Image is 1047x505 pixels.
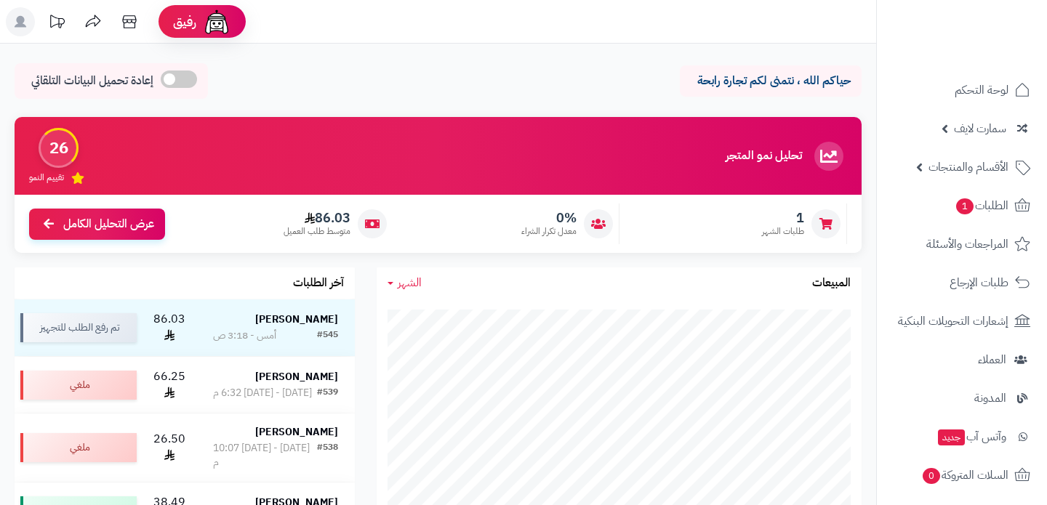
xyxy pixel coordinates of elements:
[926,234,1008,254] span: المراجعات والأسئلة
[398,274,422,291] span: الشهر
[812,277,851,290] h3: المبيعات
[955,195,1008,216] span: الطلبات
[726,150,802,163] h3: تحليل نمو المتجر
[20,313,137,342] div: تم رفع الطلب للتجهيز
[173,13,196,31] span: رفيق
[936,427,1006,447] span: وآتس آب
[255,369,338,384] strong: [PERSON_NAME]
[886,458,1038,493] a: السلات المتروكة0
[954,118,1006,139] span: سمارت لايف
[955,80,1008,100] span: لوحة التحكم
[31,73,153,89] span: إعادة تحميل البيانات التلقائي
[388,275,422,291] a: الشهر
[762,210,804,226] span: 1
[213,386,312,400] div: [DATE] - [DATE] 6:32 م
[886,419,1038,454] a: وآتس آبجديد
[886,73,1038,108] a: لوحة التحكم
[20,371,137,400] div: ملغي
[213,441,317,470] div: [DATE] - [DATE] 10:07 م
[284,225,350,238] span: متوسط طلب العميل
[886,342,1038,377] a: العملاء
[317,386,338,400] div: #539
[974,388,1006,408] span: المدونة
[898,311,1008,331] span: إشعارات التحويلات البنكية
[691,73,851,89] p: حياكم الله ، نتمنى لكم تجارة رابحة
[521,210,577,226] span: 0%
[255,424,338,440] strong: [PERSON_NAME]
[39,7,75,40] a: تحديثات المنصة
[938,429,965,445] span: جديد
[521,225,577,238] span: معدل تكرار الشراء
[886,381,1038,416] a: المدونة
[29,209,165,240] a: عرض التحليل الكامل
[762,225,804,238] span: طلبات الشهر
[255,312,338,327] strong: [PERSON_NAME]
[923,468,940,484] span: 0
[284,210,350,226] span: 86.03
[317,441,338,470] div: #538
[20,433,137,462] div: ملغي
[317,328,338,343] div: #545
[886,227,1038,262] a: المراجعات والأسئلة
[293,277,344,290] h3: آخر الطلبات
[950,272,1008,293] span: طلبات الإرجاع
[63,216,154,233] span: عرض التحليل الكامل
[928,157,1008,177] span: الأقسام والمنتجات
[143,357,196,413] td: 66.25
[202,7,231,36] img: ai-face.png
[143,299,196,356] td: 86.03
[948,11,1033,41] img: logo-2.png
[886,265,1038,300] a: طلبات الإرجاع
[886,188,1038,223] a: الطلبات1
[956,198,974,214] span: 1
[978,350,1006,370] span: العملاء
[886,304,1038,339] a: إشعارات التحويلات البنكية
[143,413,196,482] td: 26.50
[921,465,1008,485] span: السلات المتروكة
[29,171,64,184] span: تقييم النمو
[213,328,276,343] div: أمس - 3:18 ص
